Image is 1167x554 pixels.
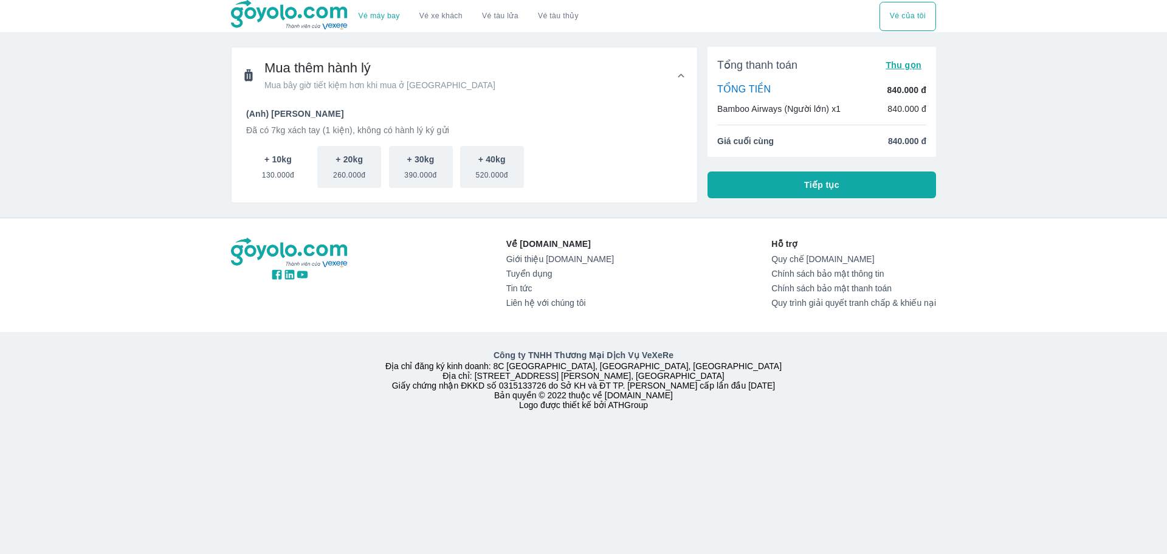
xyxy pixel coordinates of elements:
p: Về [DOMAIN_NAME] [506,238,614,250]
span: 130.000đ [262,165,294,180]
button: + 30kg390.000đ [389,146,453,188]
img: logo [231,238,349,268]
span: Tiếp tục [804,179,839,191]
p: Công ty TNHH Thương Mại Dịch Vụ VeXeRe [233,349,934,361]
button: + 20kg260.000đ [317,146,381,188]
p: + 20kg [336,153,363,165]
p: 840.000 đ [887,84,926,96]
a: Quy trình giải quyết tranh chấp & khiếu nại [771,298,936,308]
p: Đã có 7kg xách tay (1 kiện), không có hành lý ký gửi [246,124,683,136]
a: Quy chế [DOMAIN_NAME] [771,254,936,264]
div: scrollable baggage options [246,146,683,188]
p: 840.000 đ [887,103,926,115]
button: + 10kg130.000đ [246,146,310,188]
p: + 30kg [407,153,435,165]
a: Giới thiệu [DOMAIN_NAME] [506,254,614,264]
p: + 40kg [478,153,506,165]
p: + 10kg [264,153,292,165]
span: 840.000 đ [888,135,926,147]
div: Địa chỉ đăng ký kinh doanh: 8C [GEOGRAPHIC_DATA], [GEOGRAPHIC_DATA], [GEOGRAPHIC_DATA] Địa chỉ: [... [224,349,943,410]
div: Mua thêm hành lýMua bây giờ tiết kiệm hơn khi mua ở [GEOGRAPHIC_DATA] [232,47,697,103]
div: choose transportation mode [880,2,936,31]
span: Thu gọn [886,60,921,70]
span: 390.000đ [404,165,436,180]
button: Thu gọn [881,57,926,74]
a: Chính sách bảo mật thanh toán [771,283,936,293]
div: Mua thêm hành lýMua bây giờ tiết kiệm hơn khi mua ở [GEOGRAPHIC_DATA] [232,103,697,203]
button: + 40kg520.000đ [460,146,524,188]
button: Tiếp tục [707,171,936,198]
a: Liên hệ với chúng tôi [506,298,614,308]
button: Vé của tôi [880,2,936,31]
span: Tổng thanh toán [717,58,797,72]
a: Tin tức [506,283,614,293]
button: Vé tàu thủy [528,2,588,31]
a: Chính sách bảo mật thông tin [771,269,936,279]
a: Vé tàu lửa [472,2,528,31]
p: Hỗ trợ [771,238,936,250]
p: (Anh) [PERSON_NAME] [246,108,683,120]
p: Bamboo Airways (Người lớn) x1 [717,103,841,115]
a: Vé xe khách [419,12,463,21]
p: TỔNG TIỀN [717,83,771,97]
span: Mua bây giờ tiết kiệm hơn khi mua ở [GEOGRAPHIC_DATA] [264,79,495,91]
a: Tuyển dụng [506,269,614,279]
span: 520.000đ [476,165,508,180]
div: choose transportation mode [349,2,588,31]
span: 260.000đ [333,165,365,180]
span: Giá cuối cùng [717,135,774,147]
a: Vé máy bay [359,12,400,21]
span: Mua thêm hành lý [264,60,495,77]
